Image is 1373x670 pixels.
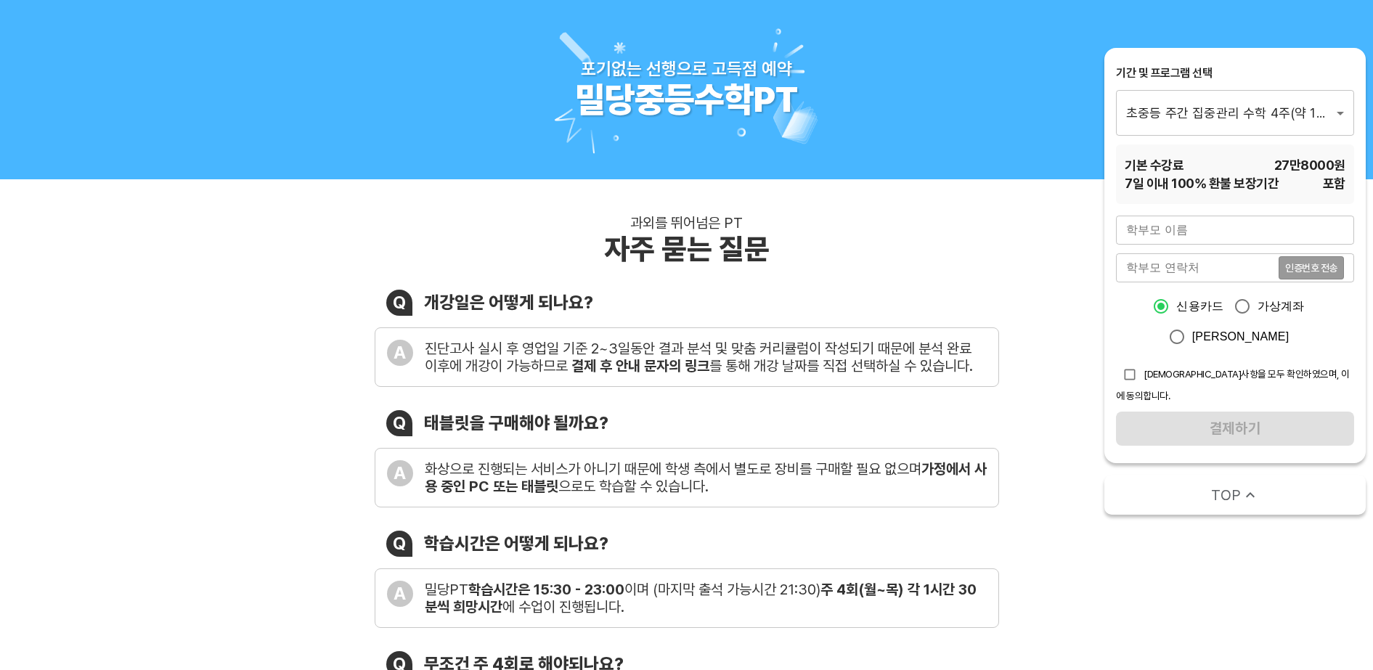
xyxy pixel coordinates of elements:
span: 가상계좌 [1258,298,1305,315]
b: 결제 후 안내 문자의 링크 [571,357,709,375]
span: 27만8000 원 [1274,156,1345,174]
div: 태블릿을 구매해야 될까요? [424,412,608,433]
input: 학부모 연락처를 입력해주세요 [1116,253,1279,282]
span: 7 일 이내 100% 환불 보장기간 [1125,174,1279,192]
div: 밀당중등수학PT [575,79,798,121]
span: 포함 [1323,174,1345,192]
b: 가정에서 사용 중인 PC 또는 태블릿 [425,460,987,495]
div: 자주 묻는 질문 [604,232,770,266]
div: 초중등 주간 집중관리 수학 4주(약 1개월) 프로그램 [1116,90,1354,135]
div: A [387,581,413,607]
div: 화상으로 진행되는 서비스가 아니기 때문에 학생 측에서 별도로 장비를 구매할 필요 없으며 으로도 학습할 수 있습니다. [425,460,987,495]
div: 밀당PT 이며 (마지막 출석 가능시간 21:30) 에 수업이 진행됩니다. [425,581,987,616]
div: Q [386,531,412,557]
div: 개강일은 어떻게 되나요? [424,292,593,313]
b: 학습시간은 15:30 - 23:00 [468,581,624,598]
span: [DEMOGRAPHIC_DATA]사항을 모두 확인하였으며, 이에 동의합니다. [1116,368,1350,401]
div: Q [386,290,412,316]
button: TOP [1104,475,1366,515]
b: 주 4회(월~목) 각 1시간 30분씩 희망시간 [425,581,977,616]
div: A [387,340,413,366]
div: Q [386,410,412,436]
span: TOP [1211,485,1241,505]
div: 기간 및 프로그램 선택 [1116,65,1354,81]
span: [PERSON_NAME] [1192,328,1290,346]
div: 과외를 뛰어넘은 PT [630,214,743,232]
div: 학습시간은 어떻게 되나요? [424,533,608,554]
span: 기본 수강료 [1125,156,1183,174]
div: 포기없는 선행으로 고득점 예약 [581,58,792,79]
div: A [387,460,413,486]
input: 학부모 이름을 입력해주세요 [1116,216,1354,245]
div: 진단고사 실시 후 영업일 기준 2~3일동안 결과 분석 및 맞춤 커리큘럼이 작성되기 때문에 분석 완료 이후에 개강이 가능하므로 를 통해 개강 날짜를 직접 선택하실 수 있습니다. [425,340,987,375]
span: 신용카드 [1176,298,1223,315]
